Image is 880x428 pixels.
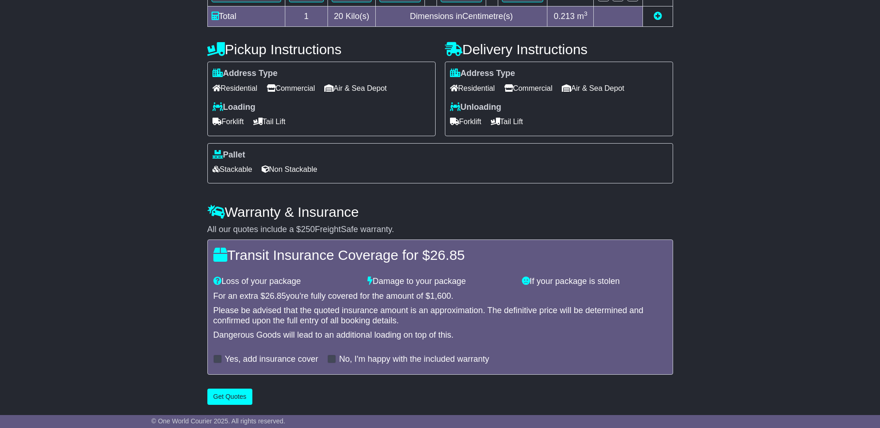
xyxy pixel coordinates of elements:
div: Damage to your package [363,277,517,287]
span: Residential [450,81,495,95]
label: Yes, add insurance cover [225,354,318,365]
span: Forklift [450,114,482,129]
label: Unloading [450,102,501,113]
div: Loss of your package [209,277,363,287]
span: 0.213 [554,12,575,21]
span: 250 [301,225,315,234]
span: Air & Sea Depot [562,81,624,95]
td: Dimensions in Centimetre(s) [375,6,547,27]
div: For an extra $ you're fully covered for the amount of $ . [213,291,667,302]
td: 1 [285,6,328,27]
span: 20 [334,12,343,21]
label: Address Type [450,69,515,79]
td: Total [207,6,285,27]
div: Please be advised that the quoted insurance amount is an approximation. The definitive price will... [213,306,667,326]
span: m [577,12,588,21]
span: Forklift [212,114,244,129]
label: Address Type [212,69,278,79]
span: 26.85 [430,247,465,263]
label: Loading [212,102,256,113]
button: Get Quotes [207,389,253,405]
label: Pallet [212,150,245,160]
sup: 3 [584,10,588,17]
span: Non Stackable [262,162,317,176]
h4: Warranty & Insurance [207,204,673,220]
div: If your package is stolen [517,277,672,287]
h4: Pickup Instructions [207,42,436,57]
div: All our quotes include a $ FreightSafe warranty. [207,225,673,235]
span: Tail Lift [253,114,286,129]
h4: Delivery Instructions [445,42,673,57]
span: Stackable [212,162,252,176]
div: Dangerous Goods will lead to an additional loading on top of this. [213,330,667,340]
span: 26.85 [265,291,286,301]
span: Commercial [267,81,315,95]
span: 1,600 [430,291,451,301]
span: Tail Lift [491,114,523,129]
span: Commercial [504,81,552,95]
span: Air & Sea Depot [324,81,387,95]
span: © One World Courier 2025. All rights reserved. [151,417,285,425]
td: Kilo(s) [328,6,376,27]
span: Residential [212,81,257,95]
label: No, I'm happy with the included warranty [339,354,489,365]
h4: Transit Insurance Coverage for $ [213,247,667,263]
a: Add new item [654,12,662,21]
